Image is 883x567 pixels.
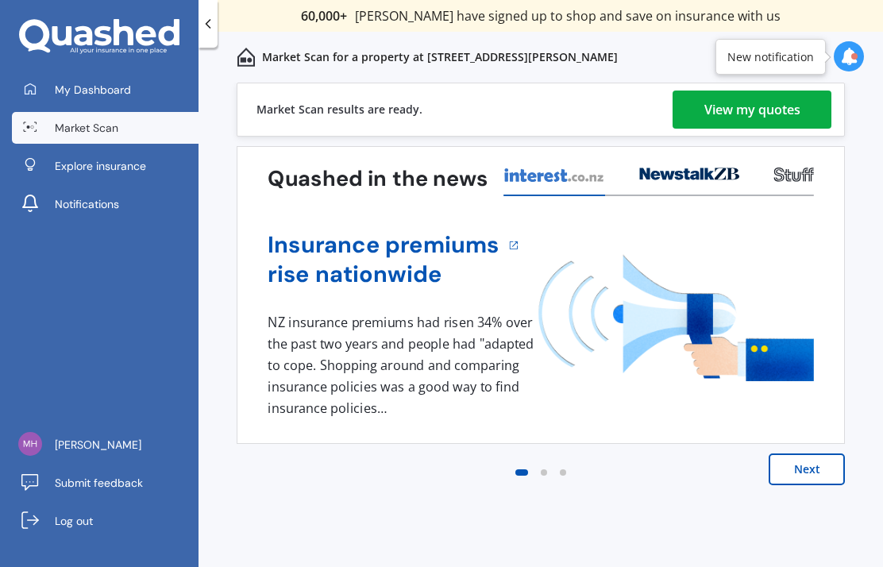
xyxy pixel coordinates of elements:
img: 3a8ba1180a4c2b17299e6130d6df8de4 [18,432,42,456]
div: NZ insurance premiums had risen 34% over the past two years and people had "adapted to cope. Shop... [268,312,539,418]
button: Next [769,453,845,485]
a: [PERSON_NAME] [12,429,199,461]
img: home-and-contents.b802091223b8502ef2dd.svg [237,48,256,67]
div: New notification [727,49,814,65]
p: Market Scan for a property at [STREET_ADDRESS][PERSON_NAME] [262,49,618,65]
a: Log out [12,505,199,537]
div: Market Scan results are ready. [256,83,422,136]
span: [PERSON_NAME] [55,437,141,453]
span: Notifications [55,196,119,212]
span: My Dashboard [55,82,131,98]
span: Submit feedback [55,475,143,491]
a: Market Scan [12,112,199,144]
span: Market Scan [55,120,118,136]
a: View my quotes [673,91,831,129]
a: Explore insurance [12,150,199,182]
a: Notifications [12,188,199,220]
a: rise nationwide [268,260,499,289]
a: Insurance premiums [268,230,499,260]
a: Submit feedback [12,467,199,499]
img: media image [538,255,814,381]
span: Log out [55,513,93,529]
span: Explore insurance [55,158,146,174]
h3: Quashed in the news [268,165,488,193]
a: My Dashboard [12,74,199,106]
div: View my quotes [704,91,800,129]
